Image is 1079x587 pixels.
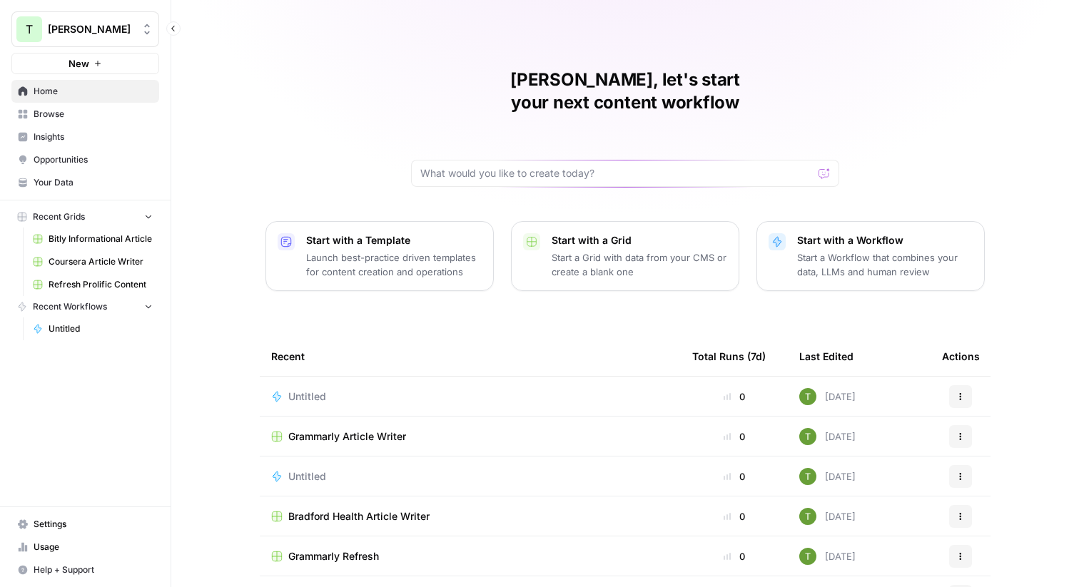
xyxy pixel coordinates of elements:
[799,508,856,525] div: [DATE]
[26,250,159,273] a: Coursera Article Writer
[799,388,856,405] div: [DATE]
[271,469,669,484] a: Untitled
[11,148,159,171] a: Opportunities
[34,108,153,121] span: Browse
[306,233,482,247] p: Start with a Template
[692,509,776,524] div: 0
[265,221,494,291] button: Start with a TemplateLaunch best-practice driven templates for content creation and operations
[799,468,856,485] div: [DATE]
[11,296,159,317] button: Recent Workflows
[11,126,159,148] a: Insights
[942,337,980,376] div: Actions
[49,255,153,268] span: Coursera Article Writer
[420,166,813,180] input: What would you like to create today?
[692,429,776,444] div: 0
[271,429,669,444] a: Grammarly Article Writer
[799,468,816,485] img: yba7bbzze900hr86j8rqqvfn473j
[34,518,153,531] span: Settings
[11,80,159,103] a: Home
[511,221,739,291] button: Start with a GridStart a Grid with data from your CMS or create a blank one
[34,176,153,189] span: Your Data
[288,549,379,563] span: Grammarly Refresh
[692,337,766,376] div: Total Runs (7d)
[271,337,669,376] div: Recent
[34,541,153,553] span: Usage
[799,548,816,565] img: yba7bbzze900hr86j8rqqvfn473j
[34,563,153,576] span: Help + Support
[26,273,159,296] a: Refresh Prolific Content
[11,171,159,194] a: Your Data
[288,389,326,404] span: Untitled
[69,56,89,71] span: New
[756,221,985,291] button: Start with a WorkflowStart a Workflow that combines your data, LLMs and human review
[797,250,973,279] p: Start a Workflow that combines your data, LLMs and human review
[271,549,669,563] a: Grammarly Refresh
[48,22,134,36] span: [PERSON_NAME]
[11,53,159,74] button: New
[11,513,159,536] a: Settings
[34,153,153,166] span: Opportunities
[797,233,973,247] p: Start with a Workflow
[306,250,482,279] p: Launch best-practice driven templates for content creation and operations
[799,428,816,445] img: yba7bbzze900hr86j8rqqvfn473j
[411,68,839,114] h1: [PERSON_NAME], let's start your next content workflow
[288,429,406,444] span: Grammarly Article Writer
[26,21,33,38] span: T
[33,300,107,313] span: Recent Workflows
[288,469,326,484] span: Untitled
[34,131,153,143] span: Insights
[692,389,776,404] div: 0
[799,508,816,525] img: yba7bbzze900hr86j8rqqvfn473j
[11,11,159,47] button: Workspace: Travis Demo
[11,103,159,126] a: Browse
[11,206,159,228] button: Recent Grids
[26,317,159,340] a: Untitled
[799,337,853,376] div: Last Edited
[271,509,669,524] a: Bradford Health Article Writer
[49,233,153,245] span: Bitly Informational Article
[33,210,85,223] span: Recent Grids
[552,233,727,247] p: Start with a Grid
[288,509,430,524] span: Bradford Health Article Writer
[799,388,816,405] img: yba7bbzze900hr86j8rqqvfn473j
[49,278,153,291] span: Refresh Prolific Content
[34,85,153,98] span: Home
[11,558,159,581] button: Help + Support
[49,322,153,335] span: Untitled
[692,549,776,563] div: 0
[692,469,776,484] div: 0
[271,389,669,404] a: Untitled
[552,250,727,279] p: Start a Grid with data from your CMS or create a blank one
[11,536,159,558] a: Usage
[26,228,159,250] a: Bitly Informational Article
[799,548,856,565] div: [DATE]
[799,428,856,445] div: [DATE]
